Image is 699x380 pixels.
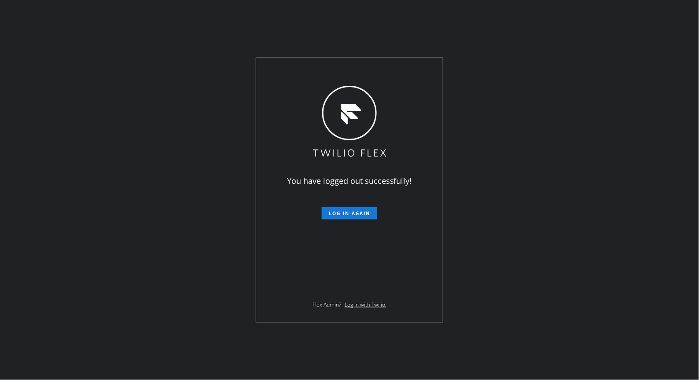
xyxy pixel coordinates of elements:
button: Log in again [322,207,377,219]
span: Flex Admin? [313,301,341,308]
span: Log in again [329,210,370,216]
a: Log in with Twilio. [345,301,386,308]
span: You have logged out successfully! [287,175,412,186]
